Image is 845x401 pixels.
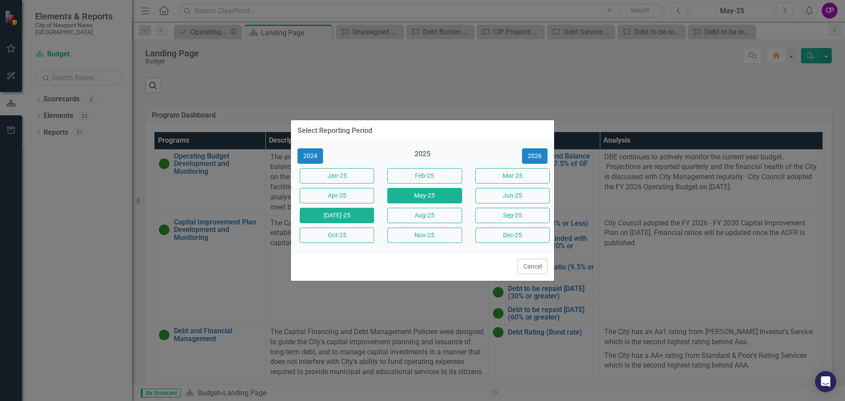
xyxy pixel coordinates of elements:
[475,228,550,243] button: Dec-25
[387,228,462,243] button: Nov-25
[475,188,550,203] button: Jun-25
[475,208,550,223] button: Sep-25
[387,168,462,184] button: Feb-25
[300,188,374,203] button: Apr-25
[387,188,462,203] button: May-25
[298,148,323,164] button: 2024
[522,148,547,164] button: 2026
[298,127,372,135] div: Select Reporting Period
[387,208,462,223] button: Aug-25
[475,168,550,184] button: Mar-25
[300,228,374,243] button: Oct-25
[300,208,374,223] button: [DATE]-25
[300,168,374,184] button: Jan-25
[815,371,836,392] div: Open Intercom Messenger
[518,259,547,274] button: Cancel
[385,149,459,164] div: 2025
